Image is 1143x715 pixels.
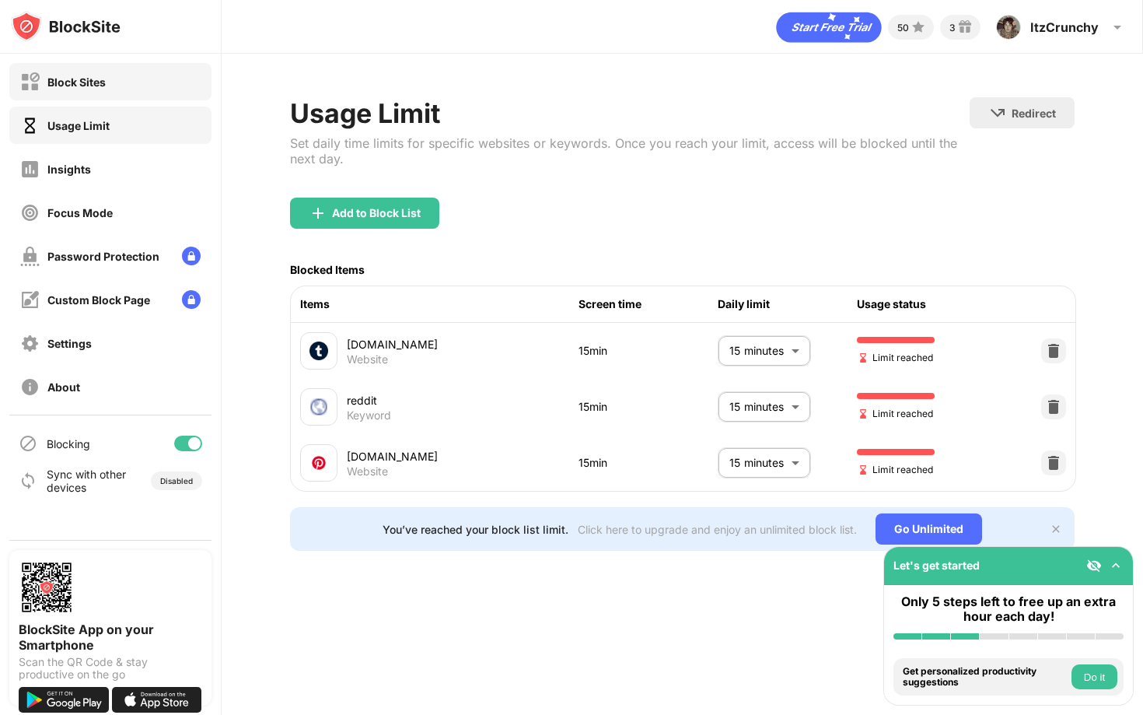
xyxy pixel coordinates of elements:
[956,18,974,37] img: reward-small.svg
[20,290,40,310] img: customize-block-page-off.svg
[996,15,1021,40] img: ACg8ocKow2Y0bDD2_sS5HOYB2h09cd3e15S4FywHS8bR_eUh-ebYU4QE=s96-c
[47,119,110,132] div: Usage Limit
[857,464,869,476] img: hourglass-end.svg
[300,296,578,313] div: Items
[20,72,40,92] img: block-off.svg
[19,471,37,490] img: sync-icon.svg
[20,334,40,353] img: settings-off.svg
[19,656,202,681] div: Scan the QR Code & stay productive on the go
[578,342,718,359] div: 15min
[903,666,1068,689] div: Get personalized productivity suggestions
[909,18,928,37] img: points-small.svg
[160,476,193,485] div: Disabled
[578,398,718,415] div: 15min
[893,594,1124,624] div: Only 5 steps left to free up an extra hour each day!
[729,342,785,359] p: 15 minutes
[1012,107,1056,120] div: Redirect
[47,468,127,494] div: Sync with other devices
[347,392,578,408] div: reddit
[19,434,37,453] img: blocking-icon.svg
[47,163,91,176] div: Insights
[949,22,956,33] div: 3
[347,336,578,352] div: [DOMAIN_NAME]
[290,135,970,166] div: Set daily time limits for specific websites or keywords. Once you reach your limit, access will b...
[47,437,90,450] div: Blocking
[47,75,106,89] div: Block Sites
[332,207,421,219] div: Add to Block List
[309,454,328,472] img: favicons
[1030,19,1099,35] div: ItzCrunchy
[578,523,857,536] div: Click here to upgrade and enjoy an unlimited block list.
[857,350,933,365] span: Limit reached
[47,337,92,350] div: Settings
[1071,664,1117,689] button: Do it
[47,293,150,307] div: Custom Block Page
[857,408,869,420] img: hourglass-end.svg
[857,352,869,364] img: hourglass-end.svg
[729,454,785,471] p: 15 minutes
[290,97,970,129] div: Usage Limit
[347,352,388,366] div: Website
[729,398,785,415] p: 15 minutes
[47,206,113,219] div: Focus Mode
[309,342,328,360] img: favicons
[1086,558,1102,573] img: eye-not-visible.svg
[20,203,40,223] img: focus-off.svg
[347,464,388,478] div: Website
[893,559,980,572] div: Let's get started
[857,296,996,313] div: Usage status
[19,687,109,713] img: get-it-on-google-play.svg
[383,523,568,536] div: You’ve reached your block list limit.
[578,296,718,313] div: Screen time
[20,377,40,397] img: about-off.svg
[19,559,75,615] img: options-page-qr-code.png
[290,263,365,276] div: Blocked Items
[112,687,202,713] img: download-on-the-app-store.svg
[19,622,202,653] div: BlockSite App on your Smartphone
[309,398,328,416] img: favicons
[776,12,882,43] div: animation
[857,406,933,421] span: Limit reached
[347,408,391,422] div: Keyword
[47,250,159,263] div: Password Protection
[20,247,40,266] img: password-protection-off.svg
[347,448,578,464] div: [DOMAIN_NAME]
[47,380,80,394] div: About
[897,22,909,33] div: 50
[1108,558,1124,573] img: omni-setup-toggle.svg
[718,296,857,313] div: Daily limit
[578,454,718,471] div: 15min
[20,159,40,179] img: insights-off.svg
[20,116,40,135] img: time-usage-on.svg
[876,513,982,545] div: Go Unlimited
[11,11,121,42] img: logo-blocksite.svg
[182,247,201,265] img: lock-menu.svg
[857,462,933,477] span: Limit reached
[182,290,201,309] img: lock-menu.svg
[1050,523,1062,535] img: x-button.svg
